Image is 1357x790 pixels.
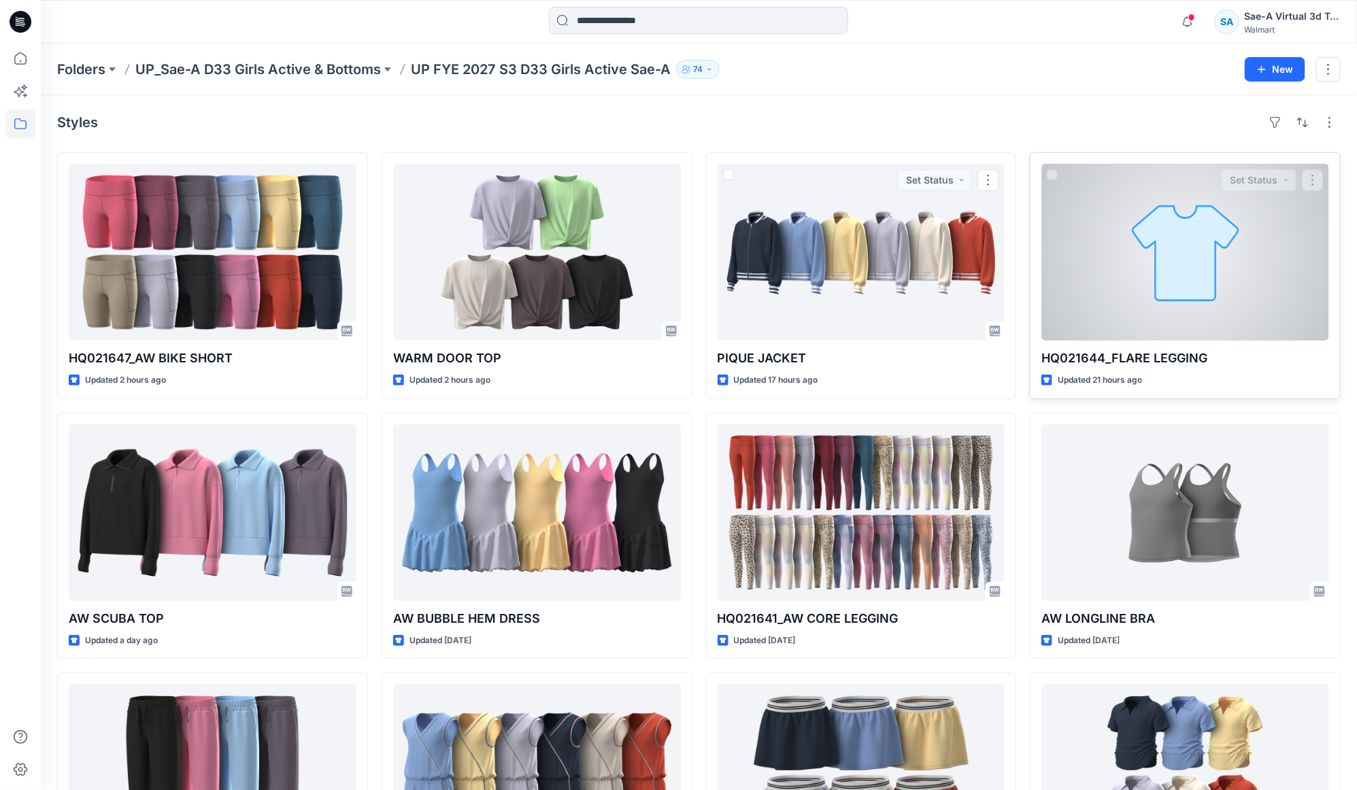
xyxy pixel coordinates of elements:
p: Updated 17 hours ago [734,373,818,388]
a: HQ021641_AW CORE LEGGING [718,424,1005,601]
a: AW SCUBA TOP [69,424,356,601]
p: Updated a day ago [85,634,158,648]
div: Sae-A Virtual 3d Team [1245,8,1340,24]
a: UP_Sae-A D33 Girls Active & Bottoms [135,60,381,79]
h4: Styles [57,114,98,131]
p: Updated [DATE] [1058,634,1120,648]
p: WARM DOOR TOP [393,349,681,368]
p: HQ021644_FLARE LEGGING [1041,349,1329,368]
p: Updated 2 hours ago [85,373,166,388]
p: Updated [DATE] [734,634,796,648]
p: Updated 2 hours ago [409,373,490,388]
a: AW BUBBLE HEM DRESS [393,424,681,601]
p: 74 [693,62,703,77]
p: Updated [DATE] [409,634,471,648]
button: New [1245,57,1305,82]
a: Folders [57,60,105,79]
a: AW LONGLINE BRA [1041,424,1329,601]
p: AW LONGLINE BRA [1041,609,1329,628]
a: WARM DOOR TOP [393,164,681,341]
button: 74 [676,60,720,79]
p: AW SCUBA TOP [69,609,356,628]
div: Walmart [1245,24,1340,35]
a: PIQUE JACKET [718,164,1005,341]
p: HQ021647_AW BIKE SHORT [69,349,356,368]
a: HQ021647_AW BIKE SHORT [69,164,356,341]
p: HQ021641_AW CORE LEGGING [718,609,1005,628]
p: UP FYE 2027 S3 D33 Girls Active Sae-A [411,60,671,79]
a: HQ021644_FLARE LEGGING [1041,164,1329,341]
p: AW BUBBLE HEM DRESS [393,609,681,628]
p: PIQUE JACKET [718,349,1005,368]
div: SA [1215,10,1239,34]
p: Updated 21 hours ago [1058,373,1142,388]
